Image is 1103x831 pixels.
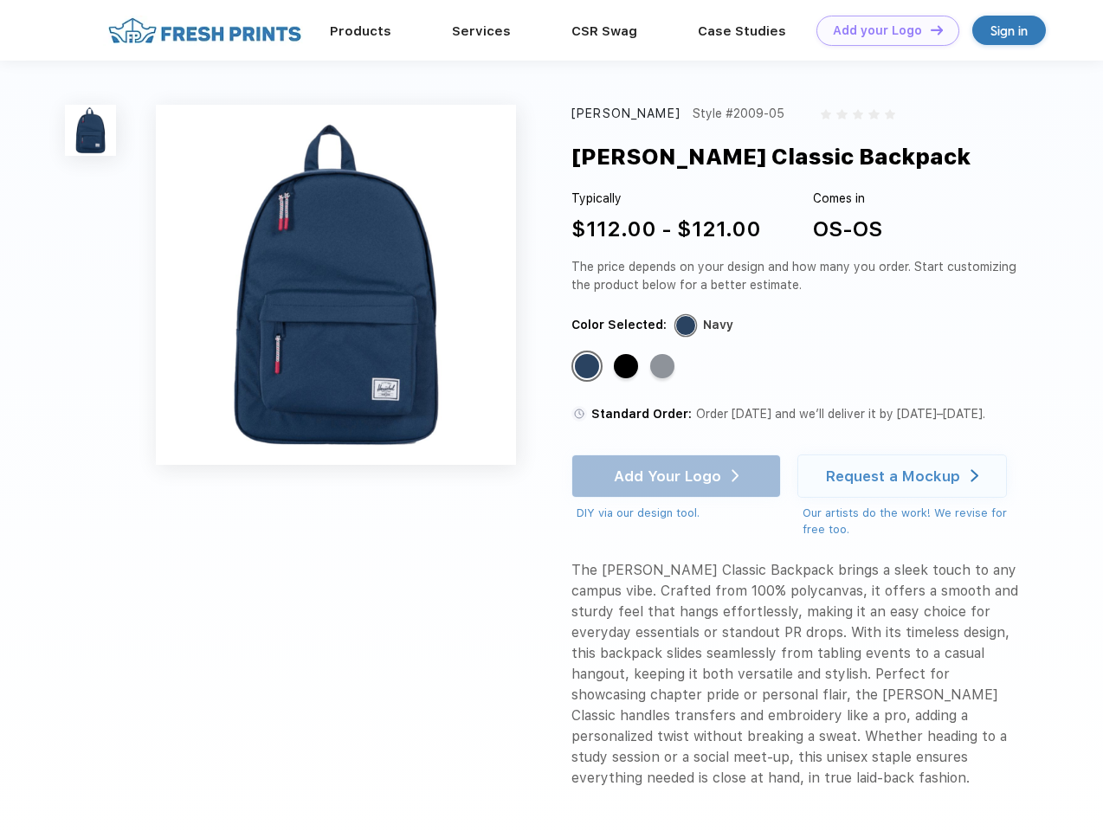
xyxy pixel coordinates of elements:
img: gray_star.svg [853,109,863,119]
div: The [PERSON_NAME] Classic Backpack brings a sleek touch to any campus vibe. Crafted from 100% pol... [571,560,1023,789]
span: Standard Order: [591,407,692,421]
img: DT [931,25,943,35]
div: Request a Mockup [826,467,960,485]
div: Black [614,354,638,378]
div: Typically [571,190,761,208]
img: gray_star.svg [821,109,831,119]
div: OS-OS [813,214,882,245]
div: [PERSON_NAME] Classic Backpack [571,140,971,173]
img: gray_star.svg [868,109,879,119]
div: Comes in [813,190,882,208]
div: Navy [575,354,599,378]
div: [PERSON_NAME] [571,105,681,123]
div: Our artists do the work! We revise for free too. [803,505,1023,538]
div: Color Selected: [571,316,667,334]
div: DIY via our design tool. [577,505,781,522]
img: gray_star.svg [836,109,847,119]
div: Navy [703,316,733,334]
img: fo%20logo%202.webp [103,16,306,46]
span: Order [DATE] and we’ll deliver it by [DATE]–[DATE]. [696,407,985,421]
div: Raven Crosshatch [650,354,674,378]
a: Products [330,23,391,39]
img: func=resize&h=640 [156,105,516,465]
div: The price depends on your design and how many you order. Start customizing the product below for ... [571,258,1023,294]
div: Sign in [990,21,1028,41]
img: func=resize&h=100 [65,105,116,156]
div: Add your Logo [833,23,922,38]
div: $112.00 - $121.00 [571,214,761,245]
img: standard order [571,406,587,422]
div: Style #2009-05 [693,105,784,123]
a: Sign in [972,16,1046,45]
img: gray_star.svg [885,109,895,119]
img: white arrow [971,469,978,482]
